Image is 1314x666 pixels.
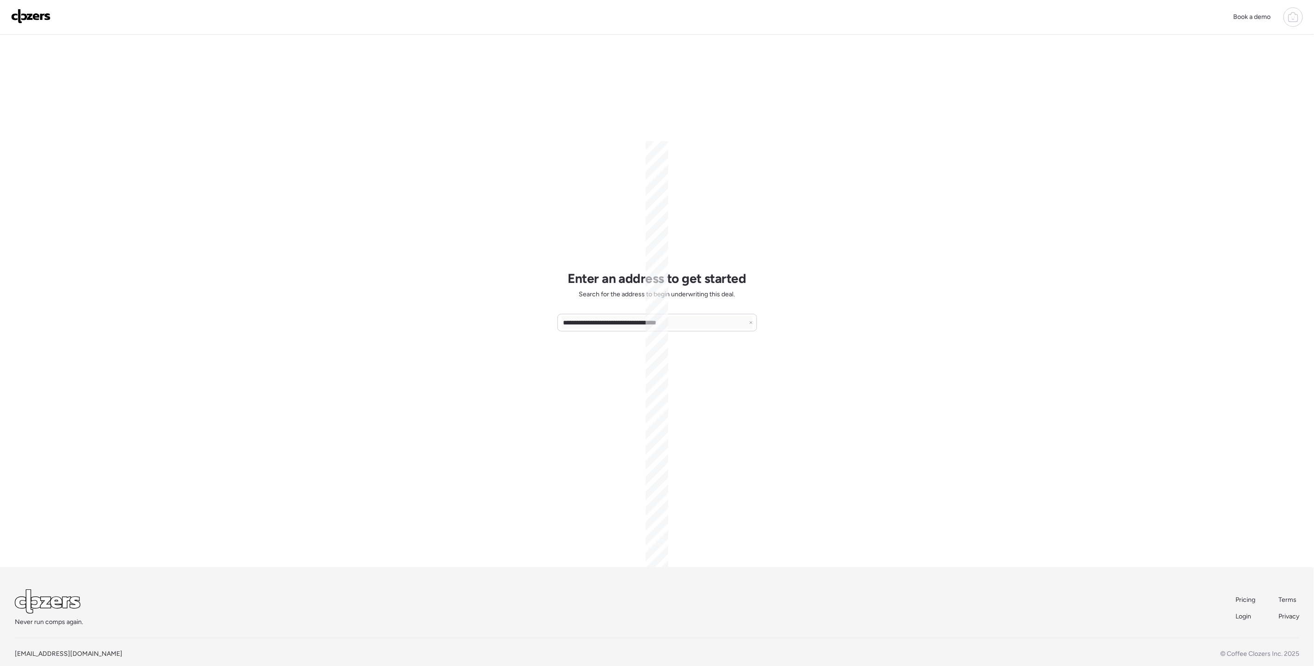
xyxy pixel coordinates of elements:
[1235,612,1251,620] span: Login
[568,270,746,286] h1: Enter an address to get started
[1278,595,1299,605] a: Terms
[1235,612,1256,621] a: Login
[1233,13,1271,21] span: Book a demo
[1220,650,1299,658] span: © Coffee Clozers Inc. 2025
[579,290,735,299] span: Search for the address to begin underwriting this deal.
[11,9,51,24] img: Logo
[15,589,80,614] img: Logo Light
[1278,612,1299,621] a: Privacy
[15,618,83,627] span: Never run comps again.
[1278,596,1296,604] span: Terms
[15,650,122,658] a: [EMAIL_ADDRESS][DOMAIN_NAME]
[1235,596,1255,604] span: Pricing
[1235,595,1256,605] a: Pricing
[1278,612,1299,620] span: Privacy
